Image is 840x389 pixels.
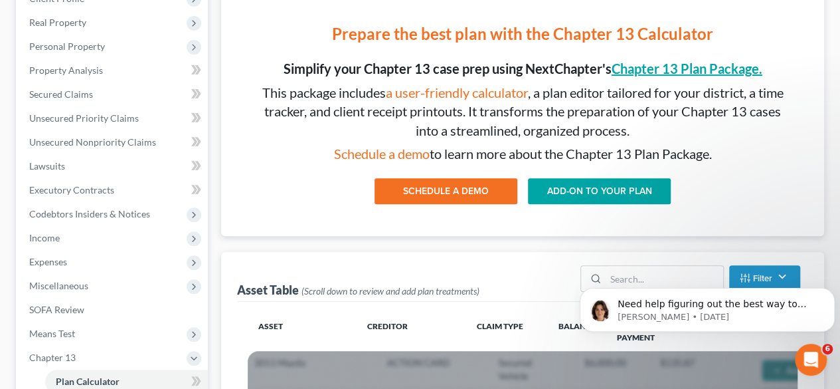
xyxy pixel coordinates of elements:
[357,313,465,350] th: Creditor
[56,376,120,387] span: Plan Calculator
[466,313,548,350] th: Claim Type
[19,178,208,202] a: Executory Contracts
[248,313,357,350] th: Asset
[795,344,827,376] iframe: Intercom live chat
[29,208,150,219] span: Codebtors Insiders & Notices
[386,84,528,100] a: a user-friendly calculator
[528,178,671,205] a: ADD-ON TO YOUR PLAN
[237,282,479,298] div: Asset Table
[29,352,76,363] span: Chapter 13
[19,130,208,154] a: Unsecured Nonpriority Claims
[29,112,139,124] span: Unsecured Priority Claims
[29,160,65,172] span: Lawsuits
[548,313,606,350] th: Balance
[29,184,114,195] span: Executory Contracts
[19,59,208,82] a: Property Analysis
[29,41,105,52] span: Personal Property
[258,144,787,164] p: to learn more about the Chapter 13 Plan Package.
[822,344,833,354] span: 6
[29,256,67,267] span: Expenses
[29,88,93,100] span: Secured Claims
[258,23,787,45] p: Prepare the best plan with the Chapter 13 Calculator
[375,178,517,205] button: SCHEDULE A DEMO
[574,260,840,353] iframe: Intercom notifications message
[29,280,88,291] span: Miscellaneous
[258,59,787,78] p: Simplify your Chapter 13 case prep using NextChapter's
[19,106,208,130] a: Unsecured Priority Claims
[29,232,60,243] span: Income
[19,154,208,178] a: Lawsuits
[29,65,103,76] span: Property Analysis
[612,61,762,76] a: Chapter 13 Plan Package.
[29,304,84,315] span: SOFA Review
[258,83,787,140] p: This package includes , a plan editor tailored for your district, a time tracker, and client rece...
[301,285,479,297] span: (Scroll down to review and add plan treatments)
[29,17,86,28] span: Real Property
[334,146,430,162] a: Schedule a demo
[29,328,75,339] span: Means Test
[19,298,208,322] a: SOFA Review
[19,82,208,106] a: Secured Claims
[29,136,156,148] span: Unsecured Nonpriority Claims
